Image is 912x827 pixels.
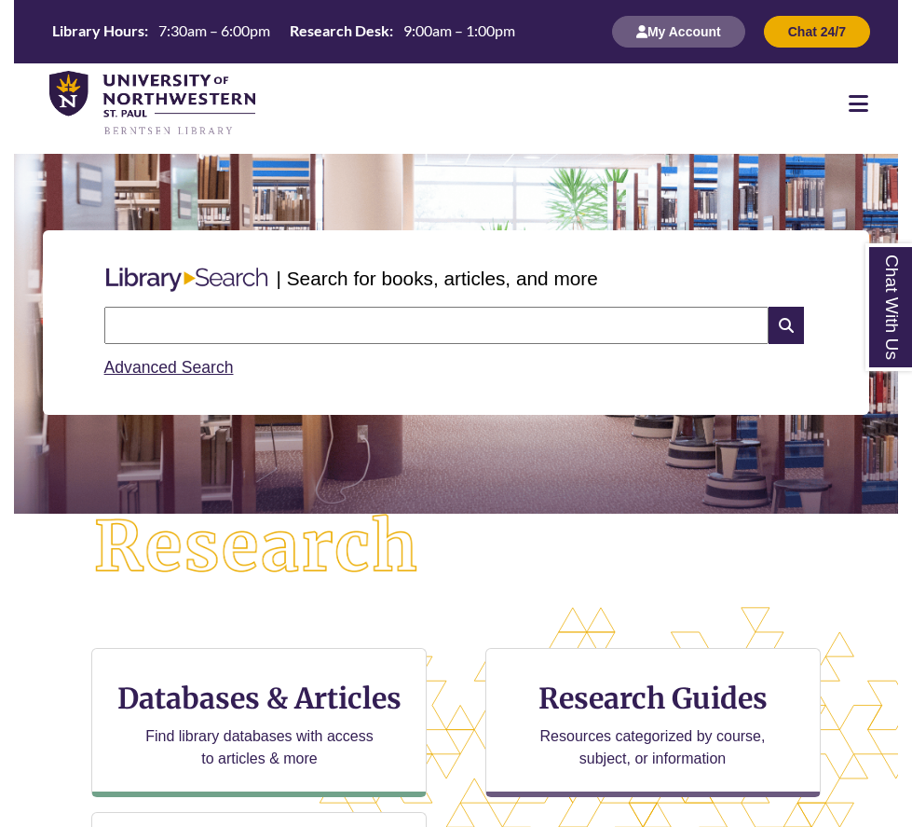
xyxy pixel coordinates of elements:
p: Find library databases with access to articles & more [138,725,381,770]
h3: Research Guides [501,681,805,716]
span: 9:00am – 1:00pm [403,21,515,39]
table: Hours Today [45,21,523,41]
button: My Account [612,16,745,48]
button: Chat 24/7 [764,16,870,48]
a: Research Guides Resources categorized by course, subject, or information [485,648,821,797]
span: 7:30am – 6:00pm [158,21,270,39]
a: Hours Today [45,21,523,43]
a: Advanced Search [104,358,234,377]
p: Resources categorized by course, subject, or information [531,725,774,770]
img: Libary Search [97,260,277,299]
a: My Account [612,23,745,39]
img: UNWSP Library Logo [49,71,255,136]
th: Research Desk: [282,21,396,41]
img: Research [58,478,456,616]
i: Search [769,307,804,344]
p: | Search for books, articles, and more [277,264,598,293]
a: Chat 24/7 [764,23,870,39]
h3: Databases & Articles [107,681,411,716]
th: Library Hours: [45,21,151,41]
a: Databases & Articles Find library databases with access to articles & more [91,648,427,797]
